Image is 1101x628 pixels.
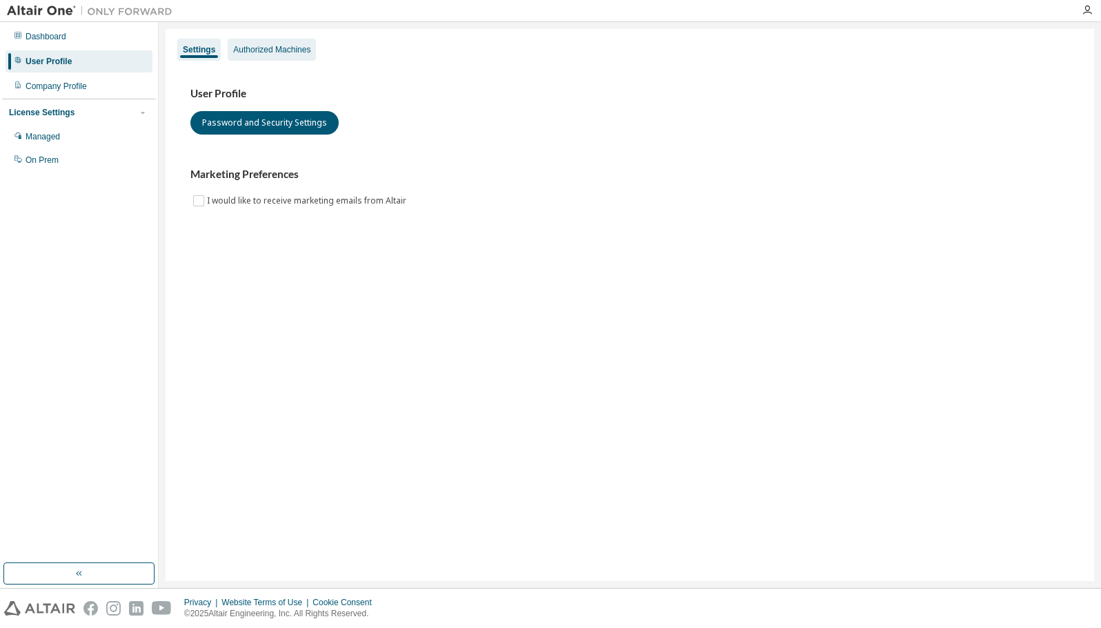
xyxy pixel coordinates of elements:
img: altair_logo.svg [4,601,75,616]
img: Altair One [7,4,179,18]
div: Cookie Consent [313,597,379,608]
div: Settings [183,44,215,55]
div: Authorized Machines [233,44,310,55]
div: Company Profile [26,81,87,92]
img: instagram.svg [106,601,121,616]
div: Dashboard [26,31,66,42]
div: On Prem [26,155,59,166]
img: youtube.svg [152,601,172,616]
div: Managed [26,131,60,142]
div: Website Terms of Use [221,597,313,608]
label: I would like to receive marketing emails from Altair [207,193,409,209]
h3: User Profile [190,87,1069,101]
button: Password and Security Settings [190,111,339,135]
div: License Settings [9,107,75,118]
img: linkedin.svg [129,601,143,616]
h3: Marketing Preferences [190,168,1069,181]
div: User Profile [26,56,72,67]
p: © 2025 Altair Engineering, Inc. All Rights Reserved. [184,608,380,620]
div: Privacy [184,597,221,608]
img: facebook.svg [83,601,98,616]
